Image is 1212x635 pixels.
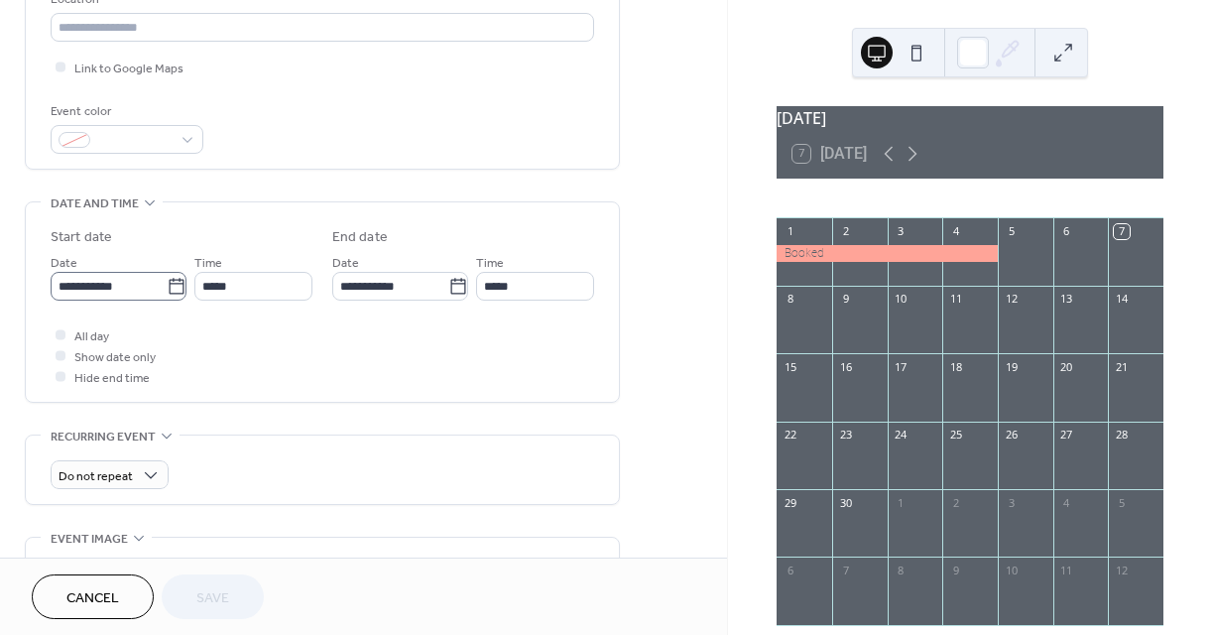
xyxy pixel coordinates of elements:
div: 2 [838,224,853,239]
div: 8 [894,563,909,577]
span: Time [194,253,222,274]
div: 19 [1004,359,1019,374]
div: 3 [1004,495,1019,510]
span: Show date only [74,347,156,368]
div: Mon [792,179,843,218]
div: Sat [1046,179,1097,218]
span: Time [476,253,504,274]
span: All day [74,326,109,347]
span: Do not repeat [59,465,133,488]
div: Fri [996,179,1046,218]
div: 12 [1114,563,1129,577]
div: 3 [894,224,909,239]
div: 16 [838,359,853,374]
div: 20 [1059,359,1074,374]
div: 21 [1114,359,1129,374]
div: 26 [1004,428,1019,443]
div: End date [332,227,388,248]
div: 9 [838,292,853,307]
button: Cancel [32,574,154,619]
div: Start date [51,227,112,248]
div: 11 [1059,563,1074,577]
div: 5 [1004,224,1019,239]
div: 22 [783,428,797,443]
span: Link to Google Maps [74,59,183,79]
div: 1 [783,224,797,239]
div: 27 [1059,428,1074,443]
div: 5 [1114,495,1129,510]
div: 1 [894,495,909,510]
div: 10 [894,292,909,307]
div: 6 [1059,224,1074,239]
div: 11 [948,292,963,307]
div: 14 [1114,292,1129,307]
div: 13 [1059,292,1074,307]
div: 4 [948,224,963,239]
div: Wed [894,179,944,218]
div: 30 [838,495,853,510]
div: 9 [948,563,963,577]
span: Hide end time [74,368,150,389]
div: 10 [1004,563,1019,577]
div: 7 [1114,224,1129,239]
div: 7 [838,563,853,577]
div: 6 [783,563,797,577]
div: 24 [894,428,909,443]
div: 18 [948,359,963,374]
div: Thu [945,179,996,218]
div: Sun [1097,179,1148,218]
div: 8 [783,292,797,307]
span: Recurring event [51,427,156,447]
div: 23 [838,428,853,443]
span: Date [332,253,359,274]
div: [DATE] [777,106,1163,130]
span: Date and time [51,193,139,214]
div: Tue [843,179,894,218]
div: 15 [783,359,797,374]
div: 4 [1059,495,1074,510]
div: 17 [894,359,909,374]
div: Booked [777,245,998,262]
div: 28 [1114,428,1129,443]
div: 29 [783,495,797,510]
span: Event image [51,529,128,550]
div: 12 [1004,292,1019,307]
div: 2 [948,495,963,510]
span: Cancel [66,588,119,609]
span: Date [51,253,77,274]
div: 25 [948,428,963,443]
div: Event color [51,101,199,122]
